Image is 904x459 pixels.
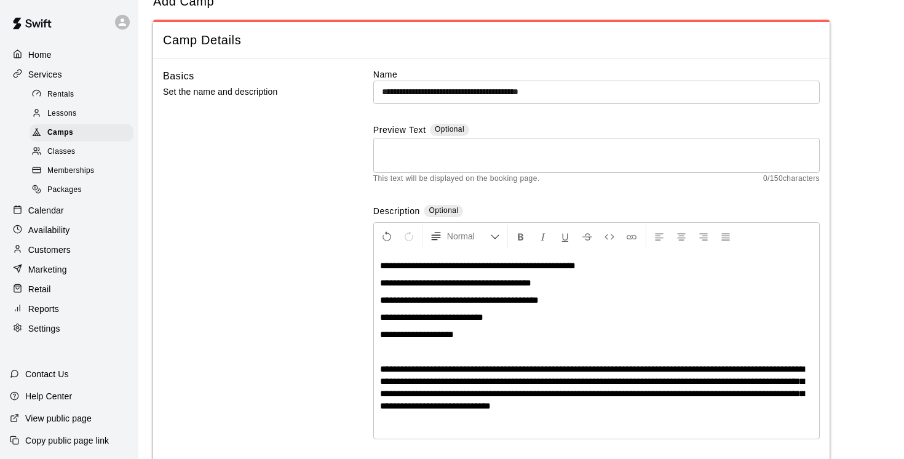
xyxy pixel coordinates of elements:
[10,65,129,84] a: Services
[163,32,820,49] span: Camp Details
[715,225,736,247] button: Justify Align
[577,225,598,247] button: Format Strikethrough
[373,173,540,185] span: This text will be displayed on the booking page.
[10,280,129,298] a: Retail
[30,86,133,103] div: Rentals
[398,225,419,247] button: Redo
[373,205,420,219] label: Description
[30,104,138,123] a: Lessons
[621,225,642,247] button: Insert Link
[10,46,129,64] a: Home
[435,125,464,134] span: Optional
[28,303,59,315] p: Reports
[25,412,92,425] p: View public page
[30,85,138,104] a: Rentals
[28,322,60,335] p: Settings
[30,181,138,200] a: Packages
[28,49,52,61] p: Home
[163,84,334,100] p: Set the name and description
[425,225,505,247] button: Formatting Options
[28,283,51,295] p: Retail
[763,173,820,185] span: 0 / 150 characters
[10,221,129,239] a: Availability
[47,127,73,139] span: Camps
[447,230,490,242] span: Normal
[30,124,138,143] a: Camps
[28,263,67,276] p: Marketing
[30,105,133,122] div: Lessons
[429,206,458,215] span: Optional
[30,143,133,161] div: Classes
[10,201,129,220] a: Calendar
[25,434,109,447] p: Copy public page link
[599,225,620,247] button: Insert Code
[671,225,692,247] button: Center Align
[47,184,82,196] span: Packages
[373,124,426,138] label: Preview Text
[30,143,138,162] a: Classes
[30,162,133,180] div: Memberships
[10,300,129,318] a: Reports
[47,146,75,158] span: Classes
[47,108,77,120] span: Lessons
[30,162,138,181] a: Memberships
[28,224,70,236] p: Availability
[47,89,74,101] span: Rentals
[373,68,820,81] label: Name
[10,319,129,338] a: Settings
[30,124,133,142] div: Camps
[376,225,397,247] button: Undo
[25,390,72,402] p: Help Center
[649,225,670,247] button: Left Align
[28,204,64,217] p: Calendar
[533,225,553,247] button: Format Italics
[25,368,69,380] p: Contact Us
[28,244,71,256] p: Customers
[163,68,194,84] h6: Basics
[10,241,129,259] a: Customers
[30,182,133,199] div: Packages
[28,68,62,81] p: Services
[10,260,129,279] a: Marketing
[510,225,531,247] button: Format Bold
[693,225,714,247] button: Right Align
[555,225,576,247] button: Format Underline
[47,165,94,177] span: Memberships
